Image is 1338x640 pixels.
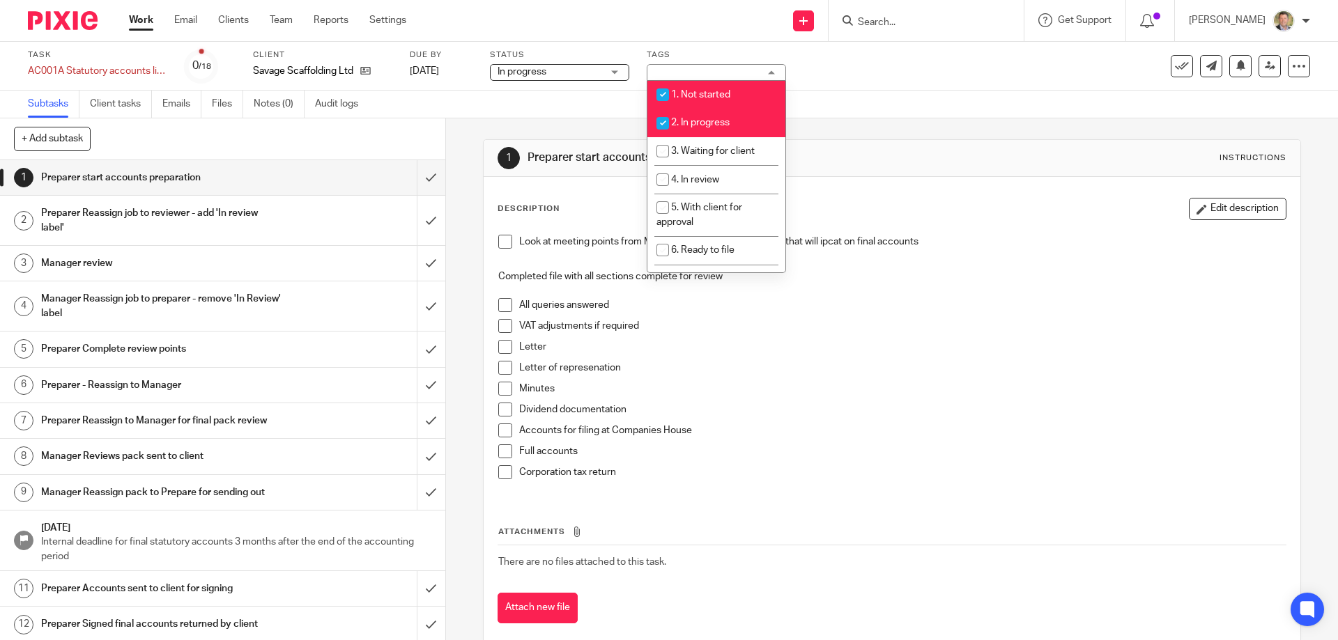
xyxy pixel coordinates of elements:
[528,150,922,165] h1: Preparer start accounts preparation
[129,13,153,27] a: Work
[410,66,439,76] span: [DATE]
[28,91,79,118] a: Subtasks
[14,339,33,359] div: 5
[498,528,565,536] span: Attachments
[41,338,282,359] h1: Preparer Complete review points
[253,64,353,78] p: Savage Scaffolding Ltd
[498,203,560,214] p: Description
[28,64,167,78] div: AC001A Statutory accounts limited company with management accounts
[270,13,293,27] a: Team
[253,49,392,61] label: Client
[41,482,282,503] h1: Manager Reassign pack to Prepare for sending out
[199,63,211,70] small: /18
[1272,10,1295,32] img: High%20Res%20Andrew%20Price%20Accountants_Poppy%20Jakes%20photography-1118.jpg
[212,91,243,118] a: Files
[1058,15,1112,25] span: Get Support
[314,13,348,27] a: Reports
[671,175,719,185] span: 4. In review
[1189,13,1266,27] p: [PERSON_NAME]
[41,203,282,238] h1: Preparer Reassign job to reviewer - add 'In review label'
[856,17,982,29] input: Search
[41,288,282,324] h1: Manager Reassign job to preparer - remove 'In Review' label
[14,579,33,598] div: 11
[498,557,666,567] span: There are no files attached to this task.
[41,446,282,467] h1: Manager Reviews pack sent to client
[14,446,33,466] div: 8
[315,91,369,118] a: Audit logs
[671,90,730,100] span: 1. Not started
[656,203,742,227] span: 5. With client for approval
[174,13,197,27] a: Email
[90,91,152,118] a: Client tasks
[14,483,33,502] div: 9
[519,361,1285,375] p: Letter of represenation
[218,13,249,27] a: Clients
[14,211,33,231] div: 2
[254,91,305,118] a: Notes (0)
[490,49,629,61] label: Status
[519,423,1285,437] p: Accounts for filing at Companies House
[28,11,98,30] img: Pixie
[519,382,1285,396] p: Minutes
[28,49,167,61] label: Task
[14,168,33,187] div: 1
[14,127,91,150] button: + Add subtask
[41,167,282,188] h1: Preparer start accounts preparation
[41,517,431,535] h1: [DATE]
[519,465,1285,479] p: Corporation tax return
[14,411,33,430] div: 7
[671,118,730,127] span: 2. In progress
[671,146,755,156] span: 3. Waiting for client
[498,593,578,624] button: Attach new file
[519,340,1285,354] p: Letter
[498,67,546,77] span: In progress
[14,615,33,634] div: 12
[41,578,282,599] h1: Preparer Accounts sent to client for signing
[41,410,282,431] h1: Preparer Reassign to Manager for final pack review
[519,403,1285,416] p: Dividend documentation
[519,444,1285,458] p: Full accounts
[41,614,282,634] h1: Preparer Signed final accounts returned by client
[41,253,282,274] h1: Manager review
[41,375,282,396] h1: Preparer - Reassign to Manager
[162,91,201,118] a: Emails
[41,535,431,563] p: Internal deadline for final statutory accounts 3 months after the end of the accounting period
[519,298,1285,312] p: All queries answered
[1220,153,1286,164] div: Instructions
[14,375,33,395] div: 6
[14,297,33,316] div: 4
[647,49,786,61] label: Tags
[498,270,1285,283] p: Completed file with all sections complete for review
[192,58,211,74] div: 0
[14,253,33,273] div: 3
[410,49,472,61] label: Due by
[519,319,1285,333] p: VAT adjustments if required
[671,245,735,255] span: 6. Ready to file
[1189,198,1286,220] button: Edit description
[369,13,406,27] a: Settings
[498,147,520,169] div: 1
[519,235,1285,249] p: Look at meeting points from Management accounts meeting that will ipcat on final accounts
